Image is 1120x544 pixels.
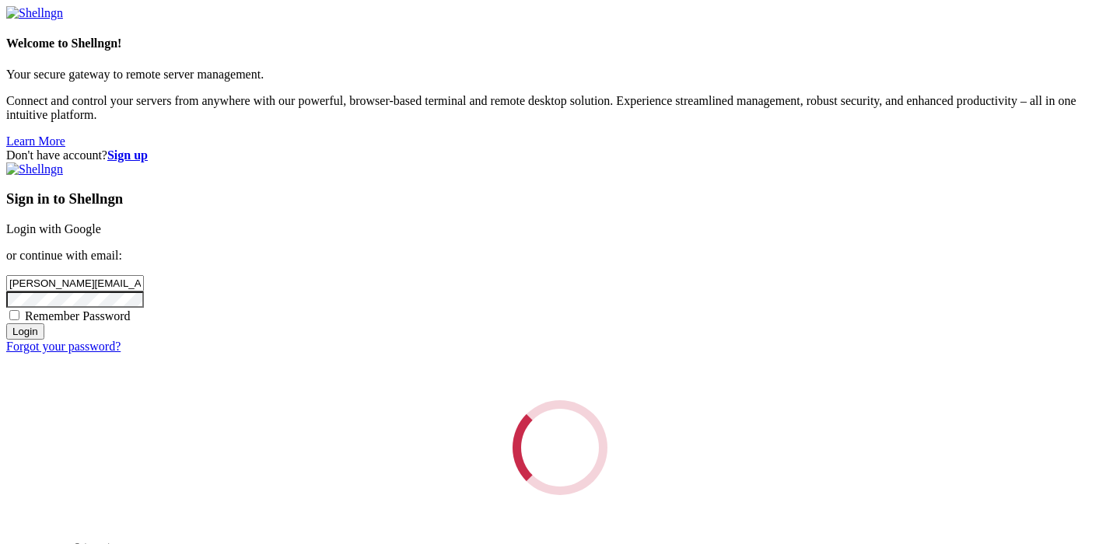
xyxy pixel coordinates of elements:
a: Learn More [6,134,65,148]
a: Login with Google [6,222,101,235]
img: Shellngn [6,6,63,20]
input: Email address [6,275,144,291]
h4: Welcome to Shellngn! [6,37,1114,51]
a: Forgot your password? [6,340,121,353]
span: Remember Password [25,309,131,323]
input: Login [6,323,44,340]
input: Remember Password [9,310,19,320]
div: Don't have account? [6,148,1114,162]
img: Shellngn [6,162,63,176]
h3: Sign in to Shellngn [6,190,1114,207]
p: Your secure gateway to remote server management. [6,68,1114,82]
p: Connect and control your servers from anywhere with our powerful, browser-based terminal and remo... [6,94,1114,122]
a: Sign up [107,148,148,162]
p: or continue with email: [6,249,1114,263]
div: Loading... [508,396,611,499]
